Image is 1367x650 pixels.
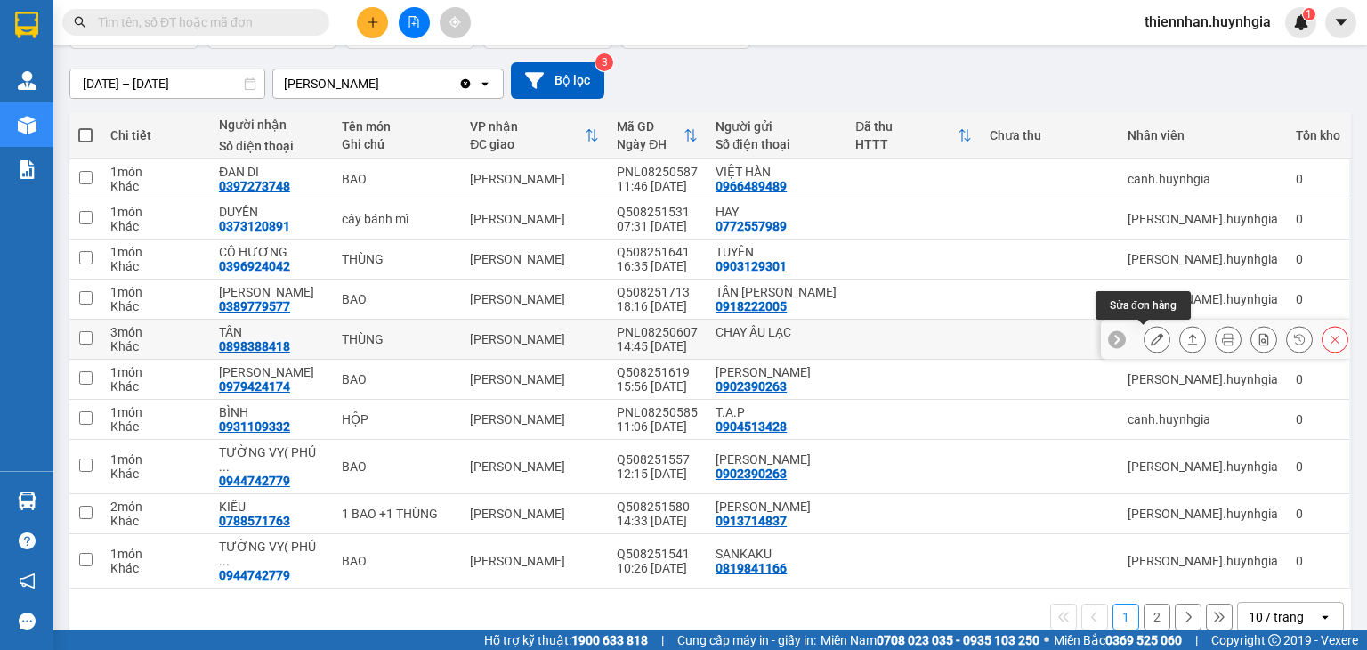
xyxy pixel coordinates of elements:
input: Select a date range. [70,69,264,98]
sup: 3 [595,53,613,71]
div: 18:16 [DATE] [617,299,698,313]
span: Hỗ trợ kỹ thuật: [484,630,648,650]
div: CHAY ÂU LẠC [716,325,837,339]
div: ĐÀO TRỊNH [716,365,837,379]
div: THÙNG [342,332,452,346]
div: TẤN [219,325,324,339]
div: [PERSON_NAME] [470,372,599,386]
div: SANKAKU [716,547,837,561]
div: 0 [1296,252,1340,266]
button: caret-down [1325,7,1356,38]
svg: Clear value [458,77,473,91]
div: HỘP [342,412,452,427]
div: 0373120891 [219,219,290,233]
div: nguyen.huynhgia [1128,507,1278,521]
div: canh.huynhgia [1128,412,1278,427]
div: 0902390263 [716,379,787,394]
div: 0 [1296,172,1340,186]
div: [PERSON_NAME] [470,459,599,474]
div: HÙNG VÂN [716,500,837,514]
div: nguyen.huynhgia [1128,292,1278,306]
div: Đã thu [855,119,958,134]
div: 0 [1296,507,1340,521]
span: thiennhan.huynhgia [1130,11,1285,33]
div: Khác [110,379,201,394]
div: 0 [1296,372,1340,386]
div: PNL08250585 [617,405,698,419]
img: warehouse-icon [18,492,36,510]
button: Bộ lọc [511,62,604,99]
div: 0966489489 [716,179,787,193]
div: [PERSON_NAME] [470,212,599,226]
div: [PERSON_NAME] [470,252,599,266]
button: file-add [399,7,430,38]
div: Khác [110,419,201,434]
span: message [19,613,36,630]
div: cây bánh mì [342,212,452,226]
div: 1 món [110,365,201,379]
span: Miền Bắc [1054,630,1182,650]
div: 10 / trang [1249,608,1304,626]
button: plus [357,7,388,38]
div: 0944742779 [219,568,290,582]
div: 0397273748 [219,179,290,193]
div: 1 BAO +1 THÙNG [342,507,452,521]
svg: open [1318,610,1332,624]
div: Khác [110,179,201,193]
div: 0389779577 [219,299,290,313]
div: TUYÊN [716,245,837,259]
div: nguyen.huynhgia [1128,459,1278,474]
input: Selected Diên Khánh. [381,75,383,93]
div: [PERSON_NAME] [470,172,599,186]
div: Q508251713 [617,285,698,299]
div: TƯỜNG VY( PHÚ ĐÔNG) [219,445,324,474]
div: [PERSON_NAME] [470,292,599,306]
div: 07:31 [DATE] [617,219,698,233]
div: PNL08250607 [617,325,698,339]
span: search [74,16,86,28]
div: 0979424174 [219,379,290,394]
img: warehouse-icon [18,116,36,134]
img: warehouse-icon [18,71,36,90]
img: solution-icon [18,160,36,179]
svg: open [478,77,492,91]
div: [PERSON_NAME] [470,507,599,521]
div: Khác [110,339,201,353]
div: Q508251541 [617,547,698,561]
button: aim [440,7,471,38]
div: Khác [110,299,201,313]
div: Khác [110,219,201,233]
div: BAO [342,292,452,306]
div: DUYÊN [219,205,324,219]
div: HỒNG CẨM [219,285,324,299]
div: BAO [342,554,452,568]
div: Khác [110,259,201,273]
div: Tên món [342,119,452,134]
div: 1 món [110,285,201,299]
div: 0 [1296,459,1340,474]
div: nguyen.huynhgia [1128,554,1278,568]
div: nguyen.huynhgia [1128,212,1278,226]
div: 14:33 [DATE] [617,514,698,528]
span: 1 [1306,8,1312,20]
input: Tìm tên, số ĐT hoặc mã đơn [98,12,308,32]
div: 0788571763 [219,514,290,528]
div: BAO [342,459,452,474]
div: VP nhận [470,119,585,134]
strong: 1900 633 818 [571,633,648,647]
span: Miền Nam [821,630,1039,650]
div: 0 [1296,412,1340,427]
div: Tồn kho [1296,128,1340,142]
img: logo-vxr [15,12,38,38]
div: Khác [110,467,201,481]
div: 1 món [110,547,201,561]
div: 1 món [110,452,201,467]
span: | [1195,630,1198,650]
div: PNL08250587 [617,165,698,179]
div: Người nhận [219,118,324,132]
div: 0 [1296,212,1340,226]
strong: 0708 023 035 - 0935 103 250 [877,633,1039,647]
th: Toggle SortBy [461,112,608,159]
div: BÌNH [219,405,324,419]
div: ĐÀO TRỊNH [716,452,837,467]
